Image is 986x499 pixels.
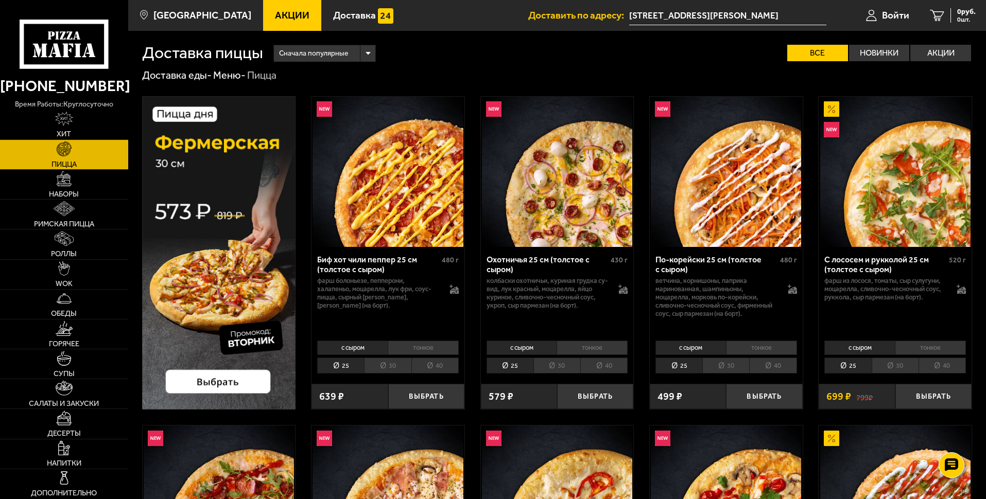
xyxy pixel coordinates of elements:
img: Охотничья 25 см (толстое с сыром) [482,97,632,247]
span: Римская пицца [34,220,94,228]
div: Охотничья 25 см (толстое с сыром) [487,255,609,274]
li: 40 [919,358,966,373]
span: Сначала популярные [279,44,348,63]
li: 30 [533,358,580,373]
span: Войти [882,10,909,20]
li: 30 [364,358,411,373]
span: WOK [56,280,73,288]
img: Новинка [486,431,501,446]
a: НовинкаБиф хот чили пеппер 25 см (толстое с сыром) [312,97,464,247]
img: Новинка [655,431,670,446]
img: Новинка [317,101,332,117]
button: Выбрать [388,384,464,409]
p: фарш болоньезе, пепперони, халапеньо, моцарелла, лук фри, соус-пицца, сырный [PERSON_NAME], [PERS... [317,277,439,310]
img: Новинка [317,431,332,446]
li: 30 [872,358,919,373]
li: с сыром [655,341,726,355]
li: 40 [411,358,459,373]
li: с сыром [824,341,895,355]
li: с сыром [317,341,388,355]
div: Пицца [247,69,276,82]
span: 480 г [780,256,797,264]
a: НовинкаОхотничья 25 см (толстое с сыром) [481,97,634,247]
img: По-корейски 25 см (толстое с сыром) [651,97,801,247]
div: По-корейски 25 см (толстое с сыром) [655,255,777,274]
p: фарш из лосося, томаты, сыр сулугуни, моцарелла, сливочно-чесночный соус, руккола, сыр пармезан (... [824,277,946,301]
s: 799 ₽ [856,391,873,402]
span: Доставка [333,10,376,20]
span: [GEOGRAPHIC_DATA] [153,10,251,20]
img: Акционный [824,431,839,446]
img: Новинка [148,431,163,446]
img: Биф хот чили пеппер 25 см (толстое с сыром) [313,97,463,247]
li: тонкое [726,341,797,355]
a: Меню- [213,69,246,81]
span: Салаты и закуски [29,400,99,407]
span: Напитки [47,459,81,467]
div: С лососем и рукколой 25 см (толстое с сыром) [824,255,946,274]
li: 30 [702,358,749,373]
span: 0 руб. [957,8,976,15]
img: С лососем и рукколой 25 см (толстое с сыром) [820,97,971,247]
span: Роллы [51,250,77,258]
p: ветчина, корнишоны, паприка маринованная, шампиньоны, моцарелла, морковь по-корейски, сливочно-че... [655,277,777,318]
li: тонкое [388,341,459,355]
div: Биф хот чили пеппер 25 см (толстое с сыром) [317,255,439,274]
span: Доставить по адресу: [528,10,629,20]
span: улица Черкасова, 10к2 [629,6,826,25]
input: Ваш адрес доставки [629,6,826,25]
img: Акционный [824,101,839,117]
li: тонкое [895,341,966,355]
span: 520 г [949,256,966,264]
li: 25 [317,358,364,373]
img: 15daf4d41897b9f0e9f617042186c801.svg [378,8,393,24]
li: 25 [824,358,871,373]
span: 639 ₽ [319,391,344,402]
label: Все [787,45,848,61]
span: 0 шт. [957,16,976,23]
a: НовинкаПо-корейски 25 см (толстое с сыром) [650,97,803,247]
a: АкционныйНовинкаС лососем и рукколой 25 см (толстое с сыром) [819,97,972,247]
li: 40 [580,358,628,373]
span: Супы [54,370,75,378]
img: Новинка [655,101,670,117]
span: 699 ₽ [826,391,851,402]
li: с сыром [487,341,557,355]
label: Новинки [849,45,910,61]
label: Акции [910,45,971,61]
li: 40 [749,358,797,373]
p: колбаски охотничьи, куриная грудка су-вид, лук красный, моцарелла, яйцо куриное, сливочно-чесночн... [487,277,609,310]
li: 25 [487,358,533,373]
span: Наборы [49,190,79,198]
button: Выбрать [895,384,972,409]
span: Горячее [49,340,79,348]
span: 430 г [611,256,628,264]
li: тонкое [557,341,628,355]
h1: Доставка пиццы [142,45,263,61]
button: Выбрать [726,384,802,409]
img: Новинка [824,122,839,137]
span: 579 ₽ [489,391,513,402]
span: Десерты [47,430,81,437]
span: Пицца [51,161,77,168]
img: Новинка [486,101,501,117]
span: Обеды [51,310,77,317]
span: Акции [275,10,309,20]
span: Дополнительно [31,489,97,497]
button: Выбрать [557,384,633,409]
a: Доставка еды- [142,69,212,81]
li: 25 [655,358,702,373]
span: 480 г [442,256,459,264]
span: 499 ₽ [658,391,682,402]
span: Хит [57,130,71,138]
